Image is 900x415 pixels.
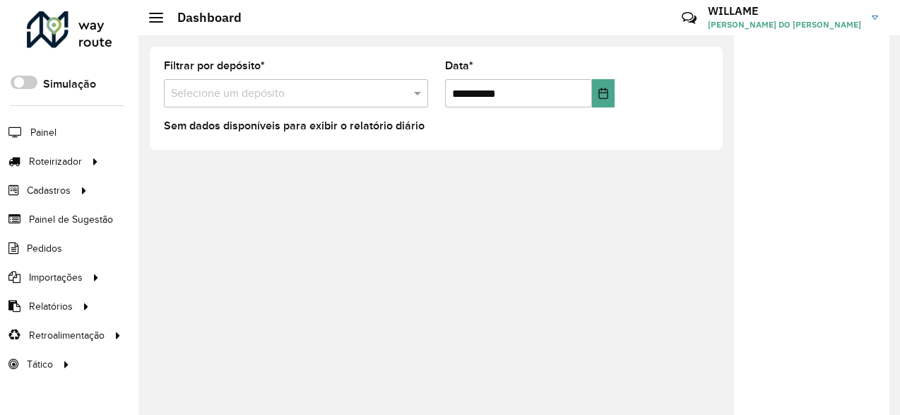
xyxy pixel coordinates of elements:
[29,212,113,227] span: Painel de Sugestão
[708,18,861,31] span: [PERSON_NAME] DO [PERSON_NAME]
[30,125,57,140] span: Painel
[164,57,265,74] label: Filtrar por depósito
[27,241,62,256] span: Pedidos
[29,270,83,285] span: Importações
[708,4,861,18] h3: WILLAME
[29,154,82,169] span: Roteirizador
[445,57,473,74] label: Data
[674,3,704,33] a: Contato Rápido
[164,117,425,134] label: Sem dados disponíveis para exibir o relatório diário
[27,183,71,198] span: Cadastros
[27,357,53,372] span: Tático
[29,328,105,343] span: Retroalimentação
[43,76,96,93] label: Simulação
[29,299,73,314] span: Relatórios
[163,10,242,25] h2: Dashboard
[592,79,615,107] button: Choose Date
